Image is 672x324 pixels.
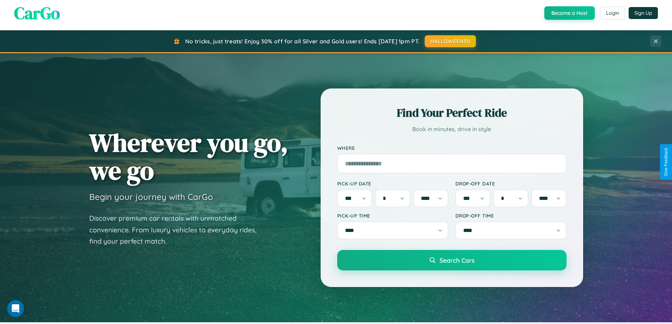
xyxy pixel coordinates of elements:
label: Drop-off Date [455,181,567,187]
span: Search Cars [440,256,474,264]
button: Sign Up [629,7,658,19]
div: Give Feedback [664,148,668,176]
label: Pick-up Date [337,181,448,187]
span: No tricks, just treats! Enjoy 30% off for all Silver and Gold users! Ends [DATE] 1pm PT. [185,38,419,45]
h3: Begin your journey with CarGo [89,191,213,202]
h1: Wherever you go, we go [89,129,288,184]
p: Book in minutes, drive in style [337,124,567,134]
h2: Find Your Perfect Ride [337,105,567,121]
label: Drop-off Time [455,213,567,219]
button: Become a Host [544,6,595,20]
label: Where [337,145,567,151]
button: HALLOWEEN30 [425,35,476,47]
p: Discover premium car rentals with unmatched convenience. From luxury vehicles to everyday rides, ... [89,213,266,247]
iframe: Intercom live chat [7,300,24,317]
button: Search Cars [337,250,567,270]
button: Login [600,7,625,19]
label: Pick-up Time [337,213,448,219]
span: CarGo [14,1,60,25]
